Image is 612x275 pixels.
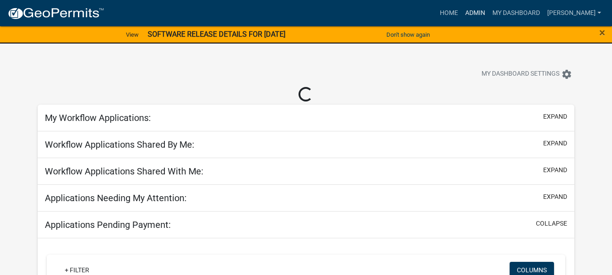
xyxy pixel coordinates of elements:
button: expand [543,192,567,202]
button: expand [543,165,567,175]
a: Admin [462,5,489,22]
a: My Dashboard [489,5,544,22]
h5: My Workflow Applications: [45,112,151,123]
button: Close [599,27,605,38]
h5: Applications Needing My Attention: [45,193,187,203]
button: expand [543,112,567,121]
button: Don't show again [383,27,434,42]
button: My Dashboard Settingssettings [474,65,579,83]
a: View [122,27,142,42]
strong: SOFTWARE RELEASE DETAILS FOR [DATE] [148,30,285,39]
button: collapse [536,219,567,228]
span: My Dashboard Settings [482,69,559,80]
h5: Workflow Applications Shared By Me: [45,139,194,150]
a: [PERSON_NAME] [544,5,605,22]
span: × [599,26,605,39]
h5: Applications Pending Payment: [45,219,171,230]
button: expand [543,139,567,148]
h5: Workflow Applications Shared With Me: [45,166,203,177]
i: settings [561,69,572,80]
a: Home [436,5,462,22]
